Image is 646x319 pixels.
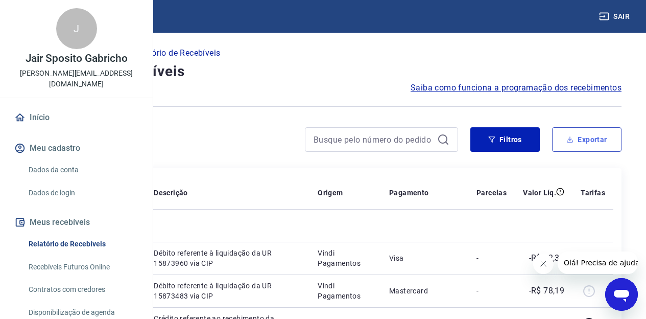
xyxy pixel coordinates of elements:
[476,253,507,263] p: -
[476,286,507,296] p: -
[529,285,565,297] p: -R$ 78,19
[605,278,638,311] iframe: Botão para abrir a janela de mensagens
[318,281,373,301] p: Vindi Pagamentos
[25,183,140,203] a: Dados de login
[12,211,140,234] button: Meus recebíveis
[25,279,140,300] a: Contratos com credores
[597,7,634,26] button: Sair
[533,254,554,274] iframe: Fechar mensagem
[6,7,86,15] span: Olá! Precisa de ajuda?
[581,188,605,198] p: Tarifas
[25,61,621,82] h4: Relatório de Recebíveis
[25,234,140,255] a: Relatório de Recebíveis
[523,188,556,198] p: Valor Líq.
[314,132,433,147] input: Busque pelo número do pedido
[411,82,621,94] a: Saiba como funciona a programação dos recebimentos
[318,188,343,198] p: Origem
[12,106,140,129] a: Início
[318,248,373,268] p: Vindi Pagamentos
[154,188,188,198] p: Descrição
[56,8,97,49] div: J
[8,68,145,89] p: [PERSON_NAME][EMAIL_ADDRESS][DOMAIN_NAME]
[12,137,140,159] button: Meu cadastro
[529,252,565,264] p: -R$ 82,38
[476,188,507,198] p: Parcelas
[132,47,220,59] p: Relatório de Recebíveis
[389,253,460,263] p: Visa
[154,281,301,301] p: Débito referente à liquidação da UR 15873483 via CIP
[470,127,540,152] button: Filtros
[389,286,460,296] p: Mastercard
[25,257,140,278] a: Recebíveis Futuros Online
[25,159,140,180] a: Dados da conta
[558,252,638,274] iframe: Mensagem da empresa
[154,248,301,268] p: Débito referente à liquidação da UR 15873960 via CIP
[552,127,621,152] button: Exportar
[389,188,429,198] p: Pagamento
[26,53,128,64] p: Jair Sposito Gabricho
